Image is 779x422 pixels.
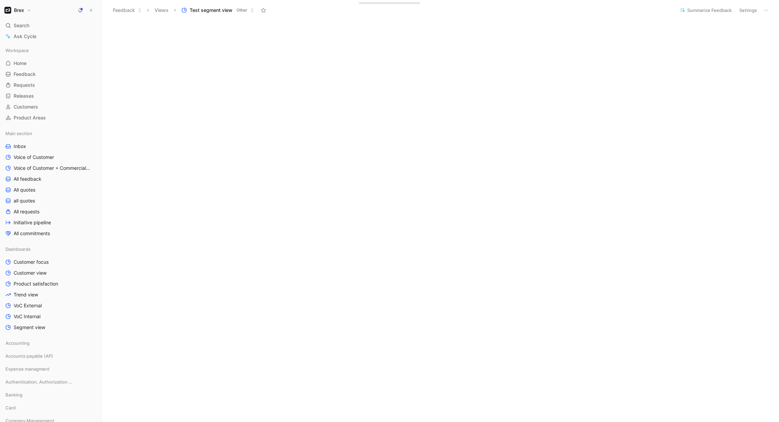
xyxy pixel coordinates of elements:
[14,313,40,320] span: VoC Internal
[3,290,99,300] a: Trend view
[677,5,735,15] button: Summarize Feedback
[237,7,247,14] span: Other
[3,20,99,31] div: Search
[14,165,91,172] span: Voice of Customer + Commercial NRR Feedback
[3,217,99,228] a: Initiative pipeline
[178,5,257,15] button: Test segment viewOther
[3,102,99,112] a: Customers
[3,338,99,348] div: Accounting
[14,176,41,182] span: All feedback
[14,114,46,121] span: Product Areas
[5,366,50,372] span: Expense managment
[14,32,36,40] span: Ask Cycle
[3,45,99,55] div: Workspace
[3,31,99,42] a: Ask Cycle
[5,404,16,411] span: Card
[14,324,45,331] span: Segment view
[5,340,30,346] span: Accounting
[14,82,35,88] span: Requests
[3,128,99,139] div: Main section
[14,21,29,30] span: Search
[5,353,53,359] span: Accounts payable (AP)
[14,71,36,78] span: Feedback
[3,228,99,239] a: All commitments
[3,141,99,151] a: Inbox
[3,301,99,311] a: VoC External
[3,311,99,322] a: VoC Internal
[5,246,31,253] span: Dashboards
[14,186,35,193] span: All quotes
[3,207,99,217] a: All requests
[3,390,99,402] div: Banking
[3,244,99,332] div: DashboardsCustomer focusCustomer viewProduct satisfactionTrend viewVoC ExternalVoC InternalSegmen...
[14,143,26,150] span: Inbox
[3,338,99,350] div: Accounting
[110,5,145,15] button: Feedback
[3,364,99,374] div: Expense managment
[5,47,29,54] span: Workspace
[3,244,99,254] div: Dashboards
[3,279,99,289] a: Product satisfaction
[3,257,99,267] a: Customer focus
[3,377,99,387] div: Authentication, Authorization & Auditing
[3,58,99,68] a: Home
[14,7,24,13] h1: Brex
[14,291,38,298] span: Trend view
[736,5,760,15] button: Settings
[3,69,99,79] a: Feedback
[3,403,99,413] div: Card
[3,185,99,195] a: All quotes
[14,93,34,99] span: Releases
[3,80,99,90] a: Requests
[3,390,99,400] div: Banking
[14,280,58,287] span: Product satisfaction
[14,219,51,226] span: Initiative pipeline
[14,230,50,237] span: All commitments
[3,174,99,184] a: All feedback
[14,60,27,67] span: Home
[3,163,99,173] a: Voice of Customer + Commercial NRR Feedback
[3,91,99,101] a: Releases
[3,268,99,278] a: Customer view
[14,270,47,276] span: Customer view
[3,351,99,363] div: Accounts payable (AP)
[14,259,49,265] span: Customer focus
[3,128,99,239] div: Main sectionInboxVoice of CustomerVoice of Customer + Commercial NRR FeedbackAll feedbackAll quot...
[3,403,99,415] div: Card
[5,391,22,398] span: Banking
[3,196,99,206] a: all quotes
[152,5,172,15] button: Views
[190,7,232,14] span: Test segment view
[3,322,99,332] a: Segment view
[3,377,99,389] div: Authentication, Authorization & Auditing
[14,197,35,204] span: all quotes
[14,208,39,215] span: All requests
[3,113,99,123] a: Product Areas
[3,5,33,15] button: BrexBrex
[5,378,73,385] span: Authentication, Authorization & Auditing
[3,152,99,162] a: Voice of Customer
[14,103,38,110] span: Customers
[4,7,11,14] img: Brex
[14,302,42,309] span: VoC External
[14,154,54,161] span: Voice of Customer
[5,130,32,137] span: Main section
[3,364,99,376] div: Expense managment
[3,351,99,361] div: Accounts payable (AP)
